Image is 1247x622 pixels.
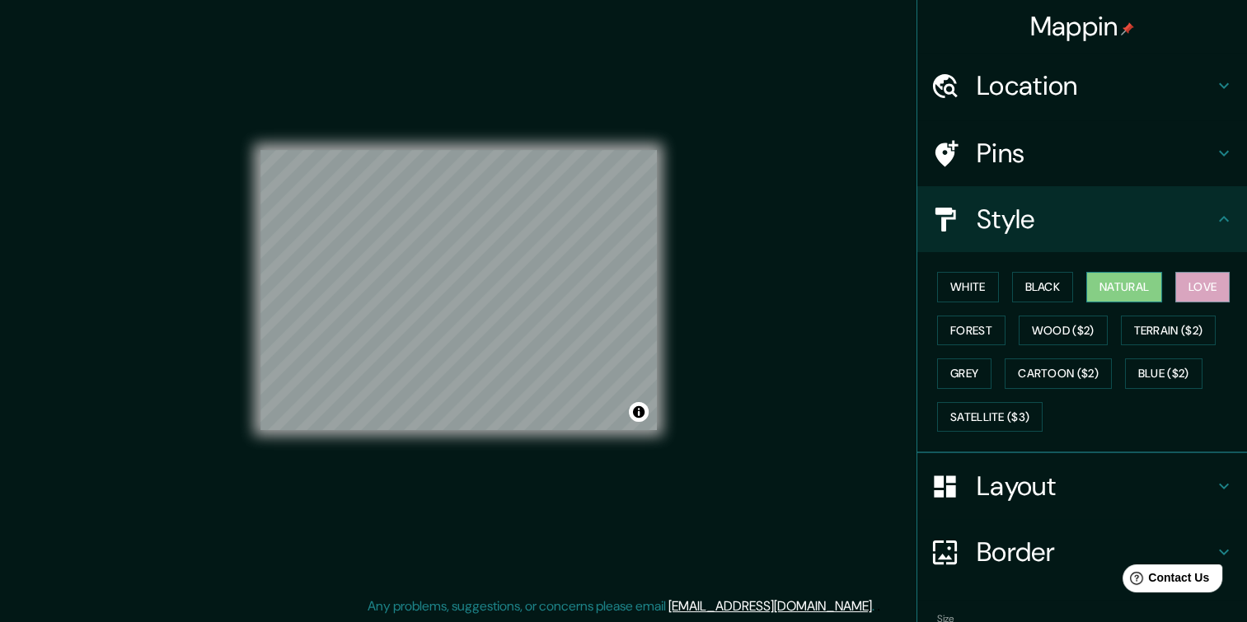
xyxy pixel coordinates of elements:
button: Wood ($2) [1019,316,1108,346]
div: . [874,596,877,616]
button: Grey [937,358,992,389]
h4: Border [977,535,1214,568]
button: Cartoon ($2) [1005,358,1112,389]
h4: Layout [977,470,1214,503]
h4: Mappin [1030,10,1135,43]
button: Satellite ($3) [937,402,1043,433]
div: Border [917,519,1247,585]
button: Black [1012,272,1074,302]
button: Terrain ($2) [1121,316,1217,346]
div: . [877,596,880,616]
canvas: Map [260,150,657,430]
button: Natural [1086,272,1162,302]
iframe: Help widget launcher [1100,558,1229,604]
div: Location [917,53,1247,119]
button: Forest [937,316,1006,346]
button: White [937,272,999,302]
h4: Location [977,69,1214,102]
button: Blue ($2) [1125,358,1202,389]
a: [EMAIL_ADDRESS][DOMAIN_NAME] [668,597,872,615]
button: Love [1175,272,1230,302]
p: Any problems, suggestions, or concerns please email . [368,596,874,616]
h4: Pins [977,137,1214,170]
button: Toggle attribution [629,402,649,422]
h4: Style [977,203,1214,236]
div: Style [917,186,1247,252]
div: Pins [917,120,1247,186]
div: Layout [917,453,1247,519]
img: pin-icon.png [1121,22,1134,35]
